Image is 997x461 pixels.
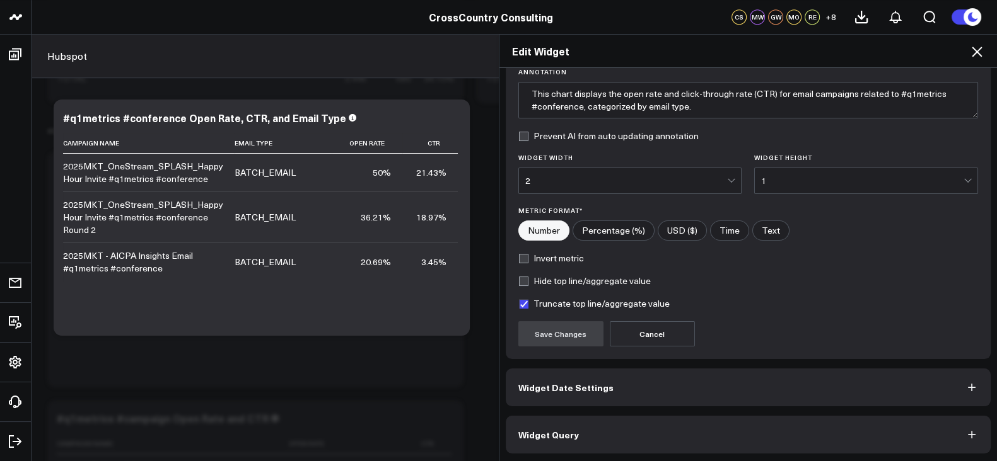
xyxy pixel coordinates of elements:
span: + 8 [825,13,836,21]
textarea: This chart displays the open rate and click-through rate (CTR) for email campaigns related to #q1... [518,82,979,118]
div: RE [805,9,820,25]
div: MW [750,9,765,25]
div: MO [786,9,802,25]
label: Metric Format* [518,207,979,214]
label: Invert metric [518,253,584,263]
div: GW [768,9,783,25]
label: Prevent AI from auto updating annotation [518,131,699,141]
span: Widget Query [518,430,579,440]
div: CS [732,9,747,25]
label: USD ($) [658,220,707,241]
button: Cancel [610,321,695,346]
a: CrossCountry Consulting [429,10,553,24]
label: Truncate top line/aggregate value [518,299,670,309]
label: Percentage (%) [573,220,655,241]
span: Widget Date Settings [518,382,614,392]
div: 1 [761,176,964,186]
button: Widget Query [506,416,991,453]
label: Number [518,220,569,241]
label: Widget Width [518,154,742,161]
button: Widget Date Settings [506,368,991,406]
h2: Edit Widget [512,44,985,58]
label: Annotation [518,68,979,76]
label: Hide top line/aggregate value [518,276,651,286]
button: Save Changes [518,321,603,346]
label: Text [752,220,790,241]
button: +8 [823,9,838,25]
label: Widget Height [754,154,978,161]
label: Time [710,220,749,241]
div: 2 [525,176,728,186]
